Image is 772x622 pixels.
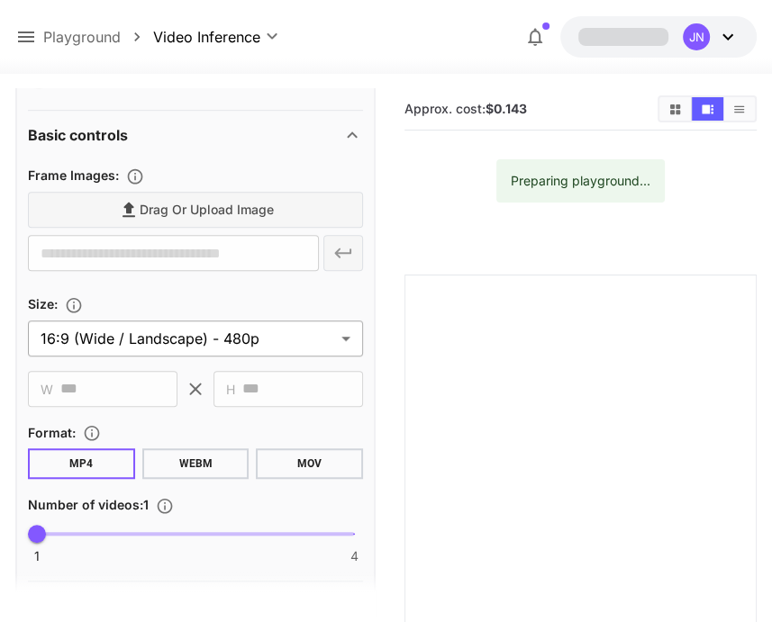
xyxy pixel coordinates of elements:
button: Choose the file format for the output video. [76,424,108,442]
button: Specify how many videos to generate in a single request. Each video generation will be charged se... [149,497,181,515]
button: WEBM [142,448,250,479]
span: W [41,379,53,400]
span: Frame Images : [28,167,119,183]
span: 4 [350,547,359,565]
span: Format : [28,425,76,440]
p: Basic controls [28,124,128,146]
b: $0.143 [486,101,527,116]
span: Size : [28,296,58,311]
button: Show media in grid view [659,97,691,121]
span: Video Inference [153,26,260,48]
button: Show media in list view [723,97,755,121]
div: Show media in grid viewShow media in video viewShow media in list view [658,95,757,122]
span: H [226,379,235,400]
button: MP4 [28,448,135,479]
nav: breadcrumb [43,26,153,48]
span: 16:9 (Wide / Landscape) - 480p [41,328,334,349]
button: Show media in video view [692,97,723,121]
span: Approx. cost: [404,101,527,116]
div: Preparing playground... [511,165,650,197]
button: Adjust the dimensions of the generated image by specifying its width and height in pixels, or sel... [58,296,90,314]
button: Upload frame images. [119,167,151,185]
button: MOV [256,448,363,479]
div: Basic controls [28,113,363,157]
button: JN [560,16,757,58]
a: Playground [43,26,121,48]
span: 1 [34,547,40,565]
span: Number of videos : 1 [28,497,149,512]
div: JN [683,23,710,50]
